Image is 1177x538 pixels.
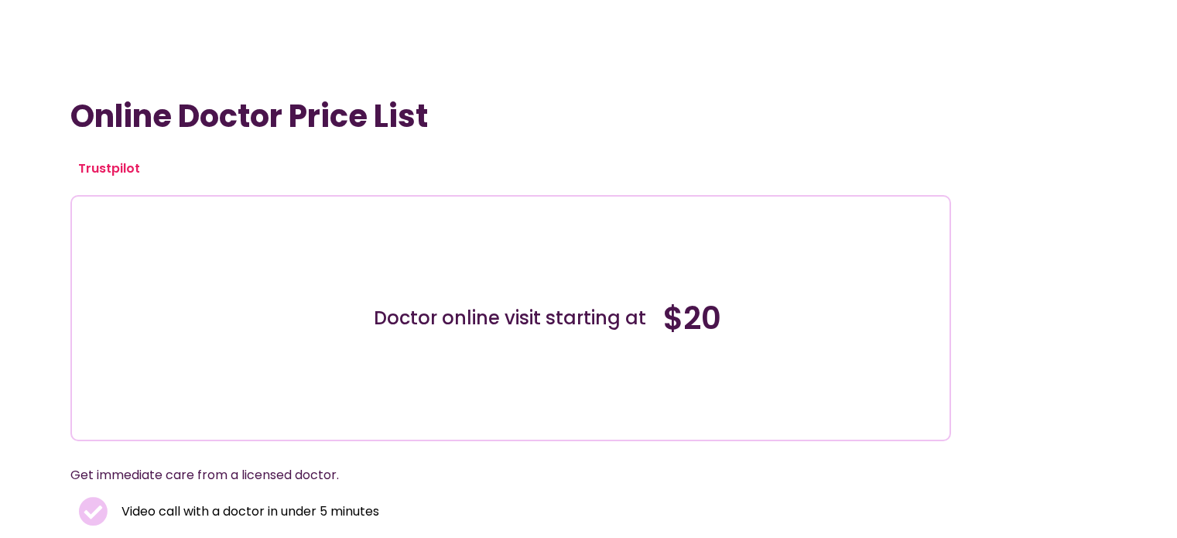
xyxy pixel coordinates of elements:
div: Doctor online visit starting at [374,306,648,331]
a: Trustpilot [78,159,140,177]
p: Get immediate care from a licensed doctor. [70,464,914,486]
h1: Online Doctor Price List [70,98,951,135]
h4: $20 [663,300,938,337]
span: Video call with a doctor in under 5 minutes [118,501,379,523]
img: Illustration depicting a young woman in a casual outfit, engaged with her smartphone. She has a p... [111,208,331,428]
